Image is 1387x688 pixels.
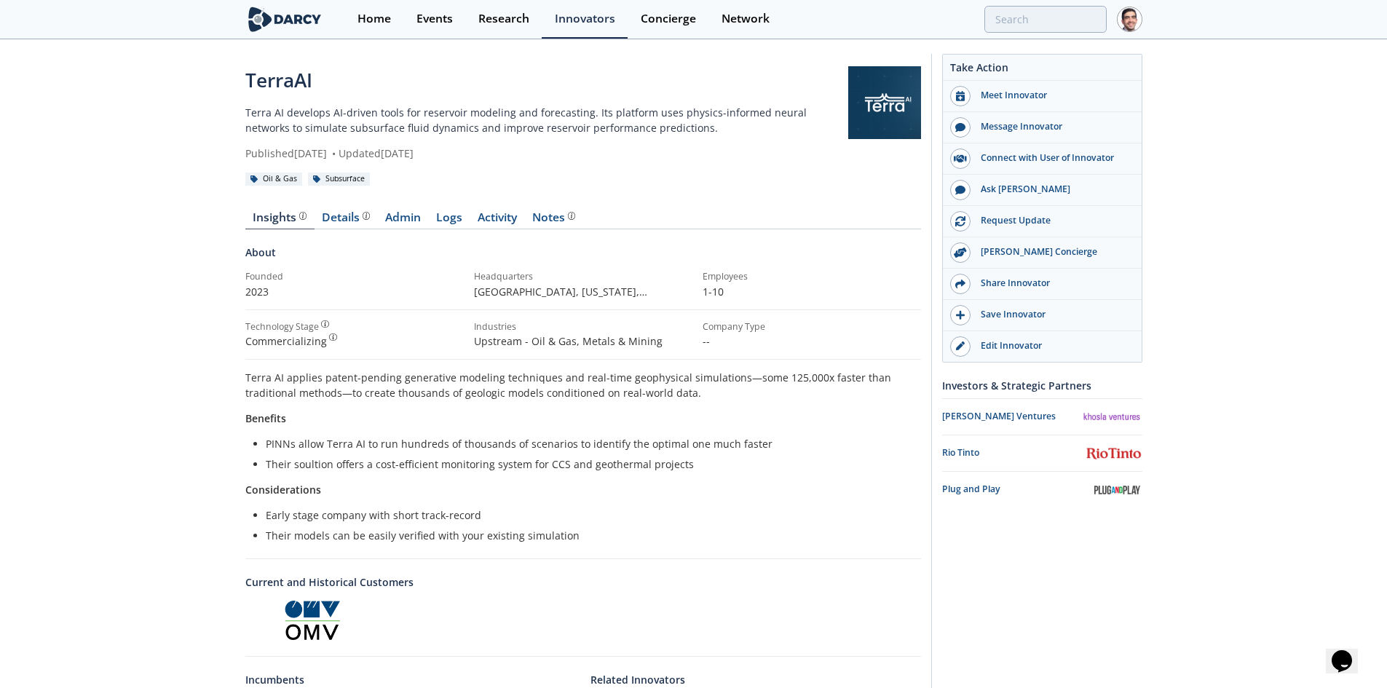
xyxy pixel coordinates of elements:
[971,120,1134,133] div: Message Innovator
[245,320,319,333] div: Technology Stage
[245,672,304,687] a: Incumbents
[971,183,1134,196] div: Ask [PERSON_NAME]
[245,483,321,497] strong: Considerations
[322,212,370,224] div: Details
[357,13,391,25] div: Home
[942,446,1081,459] div: Rio Tinto
[416,13,453,25] div: Events
[943,60,1142,81] div: Take Action
[641,13,696,25] div: Concierge
[478,13,529,25] div: Research
[329,333,337,341] img: information.svg
[245,146,848,161] div: Published [DATE] Updated [DATE]
[942,477,1142,502] a: Plug and Play Plug and Play
[266,507,911,523] li: Early stage company with short track-record
[285,600,340,641] img: OMV Group
[245,411,286,425] strong: Benefits
[245,245,921,270] div: About
[315,212,378,229] a: Details
[1091,477,1142,502] img: Plug and Play
[942,410,1081,423] div: [PERSON_NAME] Ventures
[971,151,1134,165] div: Connect with User of Innovator
[245,66,848,95] div: TerraAI
[474,334,663,348] span: Upstream - Oil & Gas, Metals & Mining
[590,672,685,687] a: Related Innovators
[942,404,1142,430] a: [PERSON_NAME] Ventures Khosla Ventures
[266,528,911,543] li: Their models can be easily verified with your existing simulation
[971,245,1134,258] div: [PERSON_NAME] Concierge
[703,320,921,333] div: Company Type
[474,270,692,283] div: Headquarters
[971,214,1134,227] div: Request Update
[722,13,770,25] div: Network
[266,436,911,451] li: PINNs allow Terra AI to run hundreds of thousands of scenarios to identify the optimal one much f...
[308,173,371,186] div: Subsurface
[245,212,315,229] a: Insights
[568,212,576,220] img: information.svg
[253,212,307,224] div: Insights
[1326,630,1372,673] iframe: chat widget
[266,456,911,472] li: Their soultion offers a cost-efficient monitoring system for CCS and geothermal projects
[474,320,692,333] div: Industries
[984,6,1107,33] input: Advanced Search
[245,270,464,283] div: Founded
[1081,443,1142,462] img: Rio Tinto
[321,320,329,328] img: information.svg
[1081,406,1142,427] img: Khosla Ventures
[245,333,464,349] div: Commercializing
[378,212,429,229] a: Admin
[971,339,1134,352] div: Edit Innovator
[245,105,848,135] p: Terra AI develops AI-driven tools for reservoir modeling and forecasting. Its platform uses physi...
[971,277,1134,290] div: Share Innovator
[245,7,325,32] img: logo-wide.svg
[525,212,583,229] a: Notes
[429,212,470,229] a: Logs
[555,13,615,25] div: Innovators
[703,333,921,349] p: --
[474,284,692,299] p: [GEOGRAPHIC_DATA], [US_STATE] , [GEOGRAPHIC_DATA]
[971,89,1134,102] div: Meet Innovator
[942,440,1142,466] a: Rio Tinto Rio Tinto
[943,300,1142,331] button: Save Innovator
[703,270,921,283] div: Employees
[299,212,307,220] img: information.svg
[330,146,339,160] span: •
[245,173,303,186] div: Oil & Gas
[245,284,464,299] p: 2023
[942,483,1091,496] div: Plug and Play
[943,331,1142,362] a: Edit Innovator
[470,212,525,229] a: Activity
[245,370,921,400] p: Terra AI applies patent-pending generative modeling techniques and real-time geophysical simulati...
[532,212,575,224] div: Notes
[971,308,1134,321] div: Save Innovator
[1117,7,1142,32] img: Profile
[703,284,921,299] p: 1-10
[245,574,921,590] a: Current and Historical Customers
[942,373,1142,398] div: Investors & Strategic Partners
[363,212,371,220] img: information.svg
